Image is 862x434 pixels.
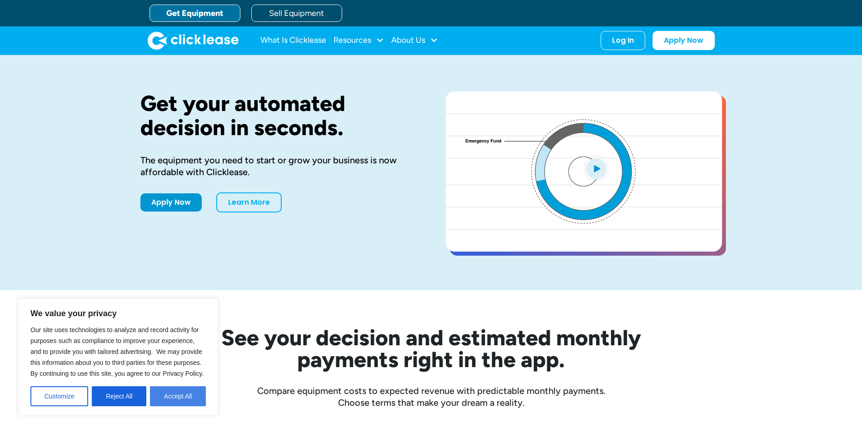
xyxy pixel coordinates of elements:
div: The equipment you need to start or grow your business is now affordable with Clicklease. [140,154,417,178]
a: home [148,31,239,50]
h2: See your decision and estimated monthly payments right in the app. [177,327,686,370]
a: Apply Now [653,31,715,50]
a: What Is Clicklease [260,31,326,50]
span: Our site uses technologies to analyze and record activity for purposes such as compliance to impr... [30,326,204,377]
img: Blue play button logo on a light blue circular background [584,156,608,181]
div: Log In [612,36,634,45]
div: About Us [391,31,438,50]
button: Reject All [92,386,146,406]
button: Customize [30,386,88,406]
div: Compare equipment costs to expected revenue with predictable monthly payments. Choose terms that ... [140,385,722,409]
p: We value your privacy [30,308,206,319]
a: Apply Now [140,193,202,212]
a: Get Equipment [149,5,240,22]
h1: Get your automated decision in seconds. [140,91,417,140]
div: We value your privacy [18,298,218,416]
a: open lightbox [446,91,722,252]
img: Clicklease logo [148,31,239,50]
a: Learn More [216,192,282,212]
div: Resources [334,31,384,50]
a: Sell Equipment [251,5,342,22]
button: Accept All [150,386,206,406]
